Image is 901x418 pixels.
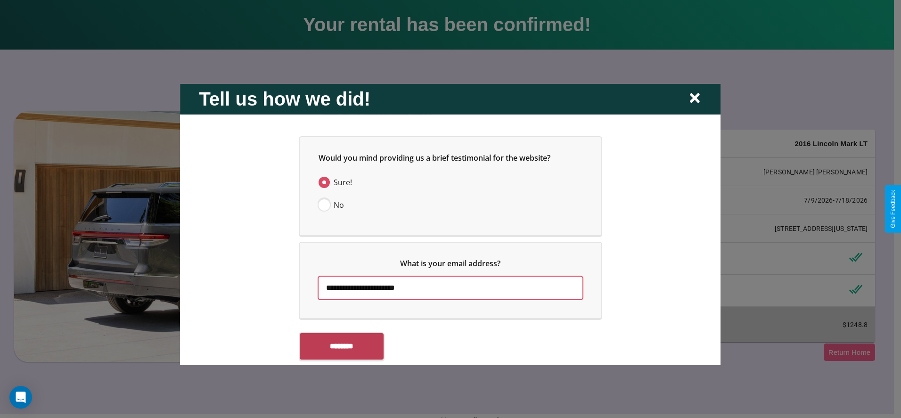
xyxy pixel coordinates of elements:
[401,258,501,268] span: What is your email address?
[199,88,370,109] h2: Tell us how we did!
[890,190,896,228] div: Give Feedback
[9,386,32,409] div: Open Intercom Messenger
[334,199,344,210] span: No
[319,152,550,163] span: Would you mind providing us a brief testimonial for the website?
[334,176,352,188] span: Sure!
